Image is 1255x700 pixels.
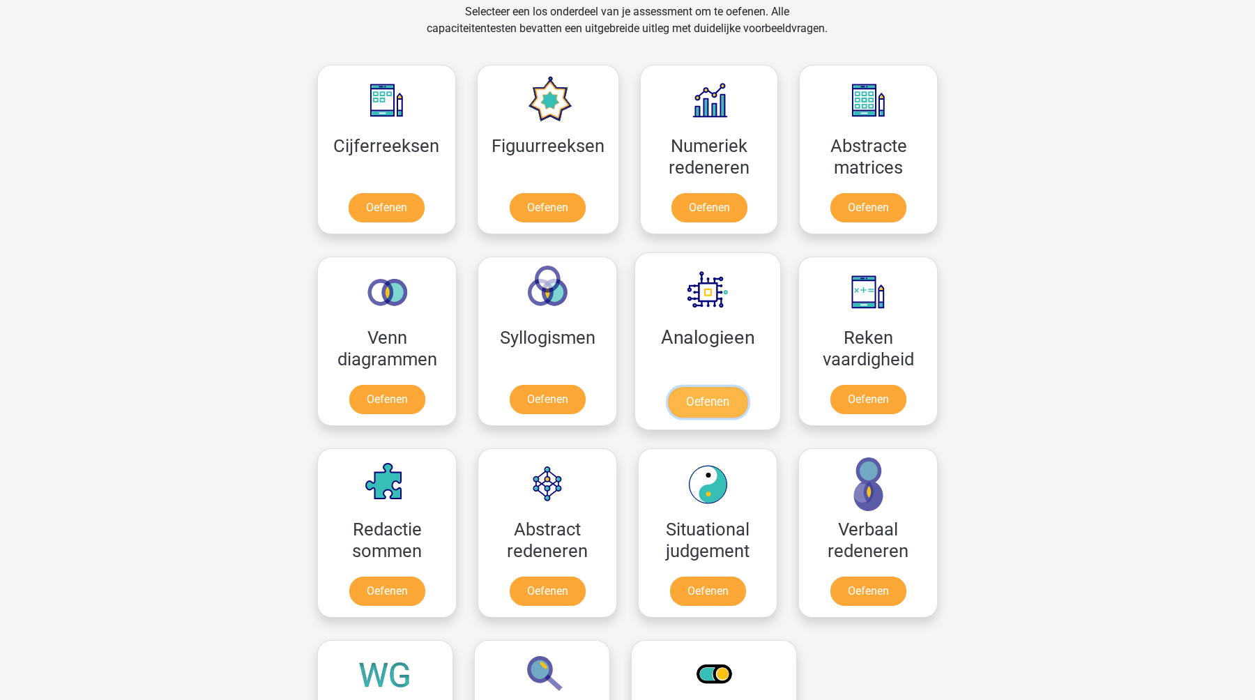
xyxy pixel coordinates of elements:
a: Oefenen [830,193,906,222]
a: Oefenen [510,193,586,222]
a: Oefenen [668,387,747,418]
a: Oefenen [510,577,586,606]
a: Oefenen [671,193,747,222]
a: Oefenen [830,577,906,606]
a: Oefenen [510,385,586,414]
a: Oefenen [349,193,425,222]
a: Oefenen [349,577,425,606]
a: Oefenen [349,385,425,414]
div: Selecteer een los onderdeel van je assessment om te oefenen. Alle capaciteitentesten bevatten een... [413,3,841,54]
a: Oefenen [670,577,746,606]
a: Oefenen [830,385,906,414]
